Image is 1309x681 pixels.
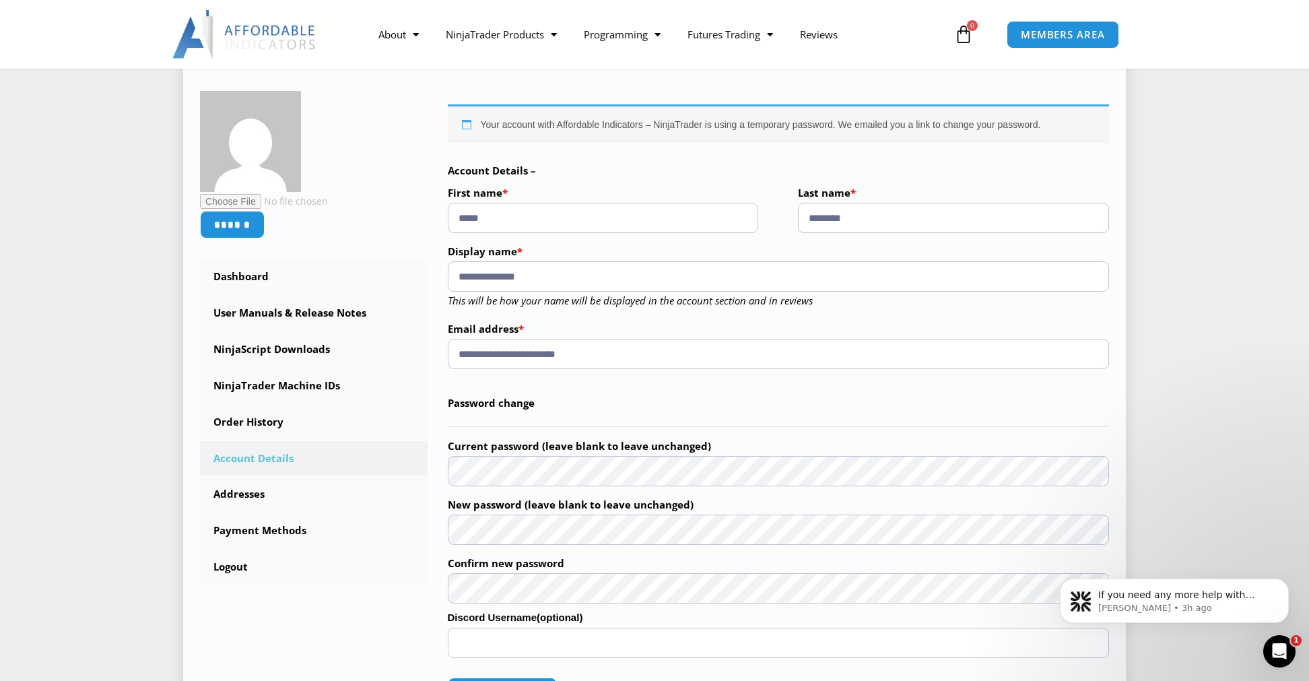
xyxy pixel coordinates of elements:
[1021,30,1105,40] span: MEMBERS AREA
[200,477,428,512] a: Addresses
[448,294,813,307] em: This will be how your name will be displayed in the account section and in reviews
[200,550,428,585] a: Logout
[1291,635,1302,646] span: 1
[200,332,428,367] a: NinjaScript Downloads
[200,513,428,548] a: Payment Methods
[448,381,1110,427] legend: Password change
[448,553,1110,573] label: Confirm new password
[448,183,759,203] label: First name
[448,608,1110,628] label: Discord Username
[1040,550,1309,645] iframe: Intercom notifications message
[365,19,951,50] nav: Menu
[200,296,428,331] a: User Manuals & Release Notes
[570,19,674,50] a: Programming
[200,259,428,585] nav: Account pages
[200,405,428,440] a: Order History
[200,368,428,403] a: NinjaTrader Machine IDs
[786,19,851,50] a: Reviews
[200,441,428,476] a: Account Details
[432,19,570,50] a: NinjaTrader Products
[448,436,1110,456] label: Current password (leave blank to leave unchanged)
[200,259,428,294] a: Dashboard
[172,10,317,59] img: LogoAI | Affordable Indicators – NinjaTrader
[448,319,1110,339] label: Email address
[448,104,1110,143] div: Your account with Affordable Indicators – NinjaTrader is using a temporary password. We emailed y...
[448,494,1110,515] label: New password (leave blank to leave unchanged)
[448,241,1110,261] label: Display name
[934,15,993,54] a: 0
[365,19,432,50] a: About
[674,19,786,50] a: Futures Trading
[200,91,301,192] img: 0f9cbed3e1304da38d6fa3b8c6a0ee6ec555c028aef74450e444112f312f15a2
[448,164,536,177] b: Account Details –
[1007,21,1119,48] a: MEMBERS AREA
[798,183,1109,203] label: Last name
[1263,635,1296,668] iframe: Intercom live chat
[537,612,582,623] span: (optional)
[967,20,978,31] span: 0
